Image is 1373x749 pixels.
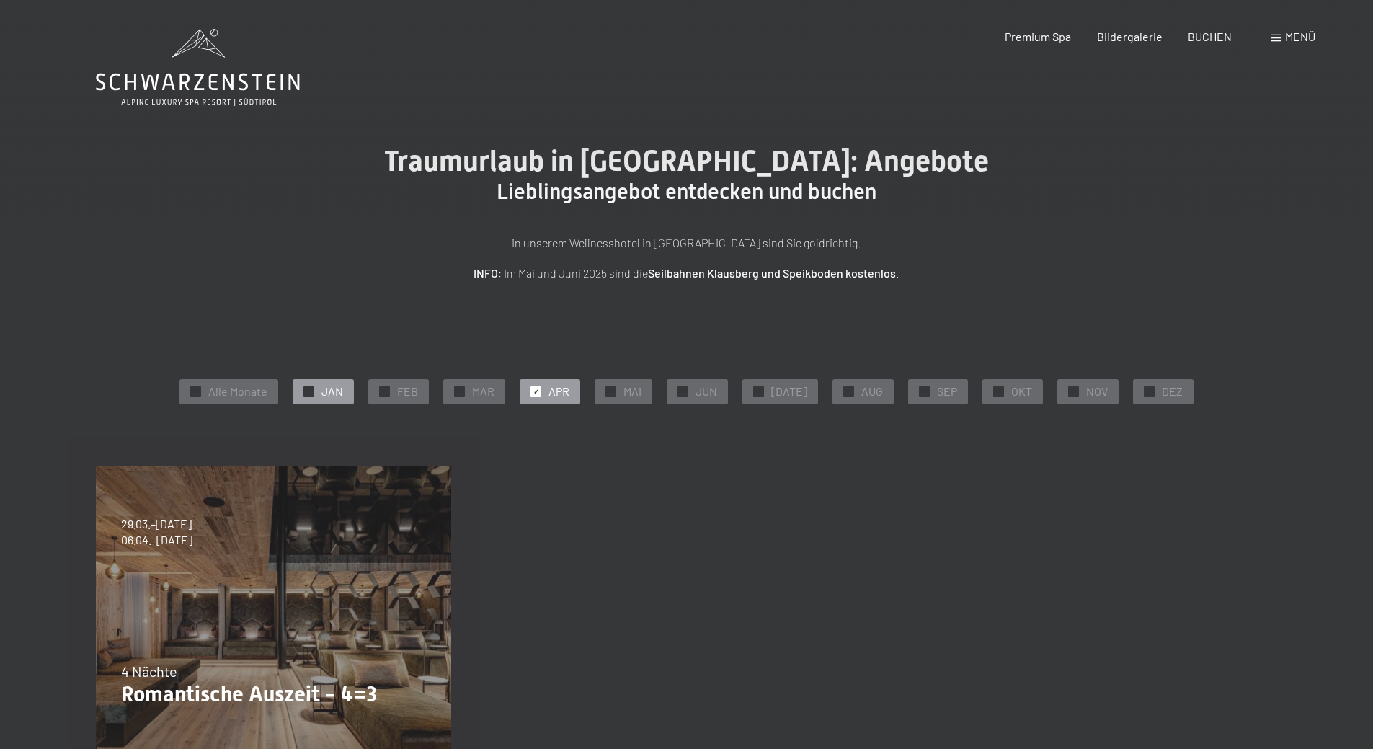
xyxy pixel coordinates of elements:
span: ✓ [1147,386,1152,396]
a: BUCHEN [1188,30,1232,43]
span: Alle Monate [208,384,267,399]
strong: Seilbahnen Klausberg und Speikboden kostenlos [648,266,896,280]
p: Romantische Auszeit - 4=3 [121,681,426,707]
span: Menü [1285,30,1315,43]
span: ✓ [846,386,852,396]
span: MAR [472,384,494,399]
span: APR [548,384,569,399]
a: Bildergalerie [1097,30,1163,43]
span: FEB [397,384,418,399]
span: AUG [861,384,883,399]
span: JAN [321,384,343,399]
span: ✓ [457,386,463,396]
span: ✓ [193,386,199,396]
span: JUN [696,384,717,399]
span: ✓ [608,386,614,396]
p: In unserem Wellnesshotel in [GEOGRAPHIC_DATA] sind Sie goldrichtig. [326,234,1047,252]
span: ✓ [382,386,388,396]
span: [DATE] [771,384,807,399]
p: : Im Mai und Juni 2025 sind die . [326,264,1047,283]
span: 4 Nächte [121,662,177,680]
span: 29.03.–[DATE] [121,516,192,532]
span: ✓ [680,386,686,396]
span: DEZ [1162,384,1183,399]
span: ✓ [306,386,312,396]
span: ✓ [996,386,1002,396]
span: MAI [623,384,641,399]
span: OKT [1011,384,1032,399]
span: 06.04.–[DATE] [121,532,192,548]
span: ✓ [922,386,928,396]
span: ✓ [1071,386,1077,396]
span: Lieblingsangebot entdecken und buchen [497,179,876,204]
span: ✓ [756,386,762,396]
strong: INFO [474,266,498,280]
span: ✓ [533,386,539,396]
span: SEP [937,384,957,399]
span: NOV [1086,384,1108,399]
span: Traumurlaub in [GEOGRAPHIC_DATA]: Angebote [384,144,989,178]
a: Premium Spa [1005,30,1071,43]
